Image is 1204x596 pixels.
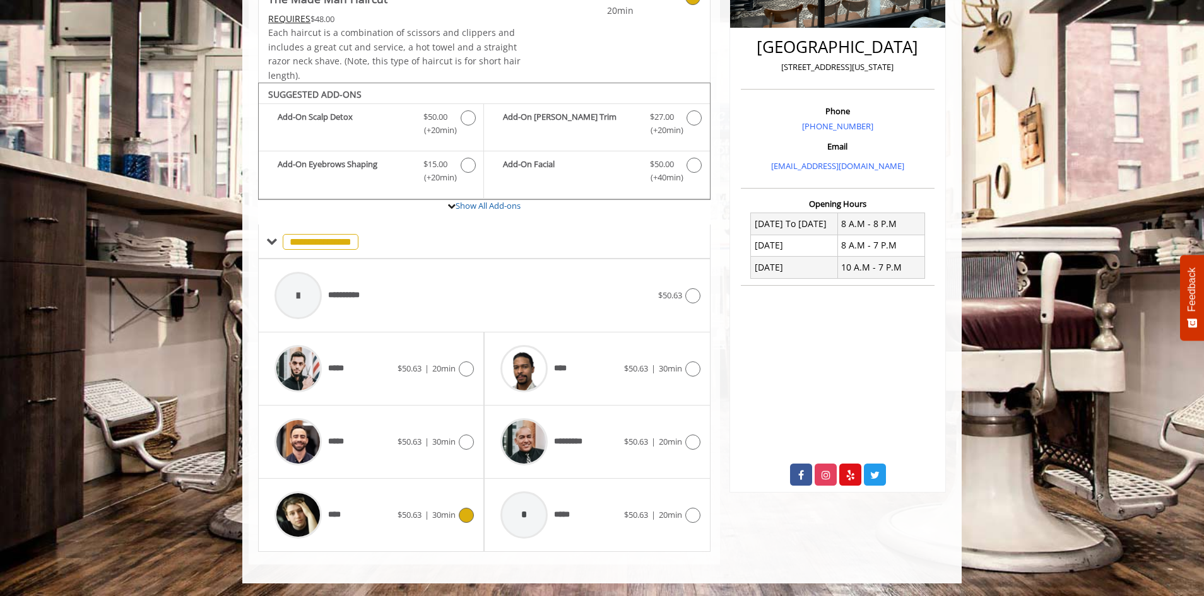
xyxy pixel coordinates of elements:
span: 30min [432,509,456,520]
span: 20min [559,4,634,18]
span: 30min [659,363,682,374]
a: [EMAIL_ADDRESS][DOMAIN_NAME] [771,160,904,172]
span: $27.00 [650,110,674,124]
span: (+20min ) [417,124,454,137]
span: $50.63 [398,363,422,374]
h3: Opening Hours [741,199,935,208]
span: | [651,363,656,374]
span: (+40min ) [643,171,680,184]
span: | [651,436,656,447]
span: 20min [659,509,682,520]
div: $48.00 [268,12,522,26]
b: SUGGESTED ADD-ONS [268,88,362,100]
span: $50.63 [398,509,422,520]
td: 10 A.M - 7 P.M [837,257,924,278]
span: | [425,436,429,447]
span: (+20min ) [643,124,680,137]
a: [PHONE_NUMBER] [802,120,873,132]
b: Add-On Scalp Detox [278,110,411,137]
label: Add-On Eyebrows Shaping [265,158,477,187]
span: (+20min ) [417,171,454,184]
span: $50.63 [624,509,648,520]
b: Add-On Eyebrows Shaping [278,158,411,184]
span: $50.63 [398,436,422,447]
span: Each haircut is a combination of scissors and clippers and includes a great cut and service, a ho... [268,26,521,81]
span: $50.63 [658,289,682,301]
h3: Email [744,142,931,151]
span: This service needs some Advance to be paid before we block your appointment [268,13,310,25]
span: 30min [432,436,456,447]
td: [DATE] To [DATE] [751,213,838,235]
span: $50.63 [624,436,648,447]
span: | [425,509,429,520]
td: [DATE] [751,257,838,278]
span: $50.63 [624,363,648,374]
a: Show All Add-ons [456,200,521,211]
td: 8 A.M - 8 P.M [837,213,924,235]
div: The Made Man Haircut Add-onS [258,83,711,200]
td: [DATE] [751,235,838,256]
span: Feedback [1186,267,1198,312]
label: Add-On Scalp Detox [265,110,477,140]
button: Feedback - Show survey [1180,255,1204,341]
span: | [425,363,429,374]
p: [STREET_ADDRESS][US_STATE] [744,61,931,74]
h3: Phone [744,107,931,115]
span: | [651,509,656,520]
label: Add-On Facial [490,158,703,187]
b: Add-On [PERSON_NAME] Trim [503,110,637,137]
td: 8 A.M - 7 P.M [837,235,924,256]
span: $15.00 [423,158,447,171]
b: Add-On Facial [503,158,637,184]
span: 20min [659,436,682,447]
label: Add-On Beard Trim [490,110,703,140]
span: $50.00 [650,158,674,171]
span: $50.00 [423,110,447,124]
h2: [GEOGRAPHIC_DATA] [744,38,931,56]
span: 20min [432,363,456,374]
